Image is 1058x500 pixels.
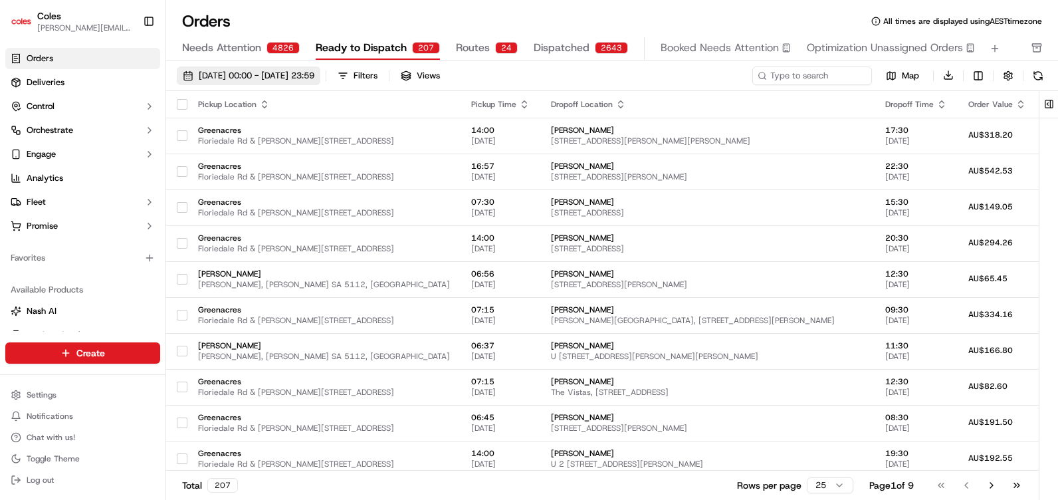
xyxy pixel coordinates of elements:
span: [DATE] 00:00 - [DATE] 23:59 [199,70,314,82]
span: [PERSON_NAME] [551,233,864,243]
span: [STREET_ADDRESS][PERSON_NAME] [551,279,864,290]
button: Map [877,68,928,84]
span: [DATE] [885,172,947,182]
span: 19:30 [885,448,947,459]
img: Coles [11,11,32,32]
span: 15:30 [885,197,947,207]
span: Pylon [132,225,161,235]
button: Start new chat [226,131,242,147]
span: 12:30 [885,269,947,279]
span: [PERSON_NAME] [551,197,864,207]
a: Powered byPylon [94,225,161,235]
span: Floriedale Rd & [PERSON_NAME][STREET_ADDRESS] [198,243,450,254]
span: [DATE] [471,459,530,469]
div: Page 1 of 9 [869,479,914,492]
span: [STREET_ADDRESS][PERSON_NAME] [551,172,864,182]
span: Greenacres [198,448,450,459]
h1: Orders [182,11,231,32]
button: Refresh [1029,66,1047,85]
span: 22:30 [885,161,947,172]
span: [DATE] [885,136,947,146]
span: [DATE] [885,423,947,434]
span: Greenacres [198,125,450,136]
span: Analytics [27,172,63,184]
span: Greenacres [198,412,450,423]
span: Greenacres [198,305,450,315]
span: [PERSON_NAME] [551,125,864,136]
div: Dropoff Time [885,99,947,110]
span: [PERSON_NAME] [551,376,864,387]
div: 4826 [266,42,300,54]
span: Create [76,346,105,360]
a: Nash AI [11,305,155,317]
span: U [STREET_ADDRESS][PERSON_NAME][PERSON_NAME] [551,351,864,362]
span: [STREET_ADDRESS] [551,207,864,218]
span: 14:00 [471,125,530,136]
span: 17:30 [885,125,947,136]
span: Map [902,70,919,82]
span: 07:30 [471,197,530,207]
div: 📗 [13,194,24,205]
span: [PERSON_NAME] [198,340,450,351]
span: Routes [456,40,490,56]
div: Order Value [968,99,1026,110]
span: Floriedale Rd & [PERSON_NAME][STREET_ADDRESS] [198,172,450,182]
span: Coles [37,9,61,23]
span: Dispatched [534,40,589,56]
span: AU$166.80 [968,345,1013,356]
span: [DATE] [885,387,947,398]
p: Rows per page [737,479,801,492]
input: Got a question? Start typing here... [35,86,239,100]
div: 207 [412,42,440,54]
span: AU$191.50 [968,417,1013,428]
span: [DATE] [471,207,530,218]
span: 06:37 [471,340,530,351]
div: Filters [354,70,377,82]
span: Greenacres [198,376,450,387]
span: Floriedale Rd & [PERSON_NAME][STREET_ADDRESS] [198,459,450,469]
span: [STREET_ADDRESS][PERSON_NAME] [551,423,864,434]
div: Favorites [5,247,160,269]
span: Floriedale Rd & [PERSON_NAME][STREET_ADDRESS] [198,207,450,218]
span: [DATE] [471,351,530,362]
span: [STREET_ADDRESS][PERSON_NAME][PERSON_NAME] [551,136,864,146]
span: [DATE] [471,423,530,434]
span: [DATE] [471,172,530,182]
span: Floriedale Rd & [PERSON_NAME][STREET_ADDRESS] [198,423,450,434]
span: The Vistas, [STREET_ADDRESS] [551,387,864,398]
span: 09:30 [885,305,947,315]
div: Pickup Location [198,99,450,110]
button: Product Catalog [5,324,160,346]
span: [DATE] [471,387,530,398]
button: Create [5,342,160,364]
span: All times are displayed using AEST timezone [883,16,1042,27]
span: [PERSON_NAME] [198,269,450,279]
span: Promise [27,220,58,232]
button: Promise [5,215,160,237]
span: U 2 [STREET_ADDRESS][PERSON_NAME] [551,459,864,469]
span: [PERSON_NAME], [PERSON_NAME] SA 5112, [GEOGRAPHIC_DATA] [198,279,450,290]
button: Chat with us! [5,428,160,447]
span: [DATE] [885,279,947,290]
span: [DATE] [471,315,530,326]
button: Notifications [5,407,160,426]
a: Orders [5,48,160,69]
span: AU$334.16 [968,309,1013,320]
span: 14:00 [471,448,530,459]
a: Analytics [5,168,160,189]
span: Product Catalog [27,329,90,341]
div: Pickup Time [471,99,530,110]
span: AU$318.20 [968,130,1013,140]
span: AU$542.53 [968,166,1013,176]
button: [PERSON_NAME][EMAIL_ADDRESS][DOMAIN_NAME] [37,23,132,33]
span: Fleet [27,196,46,208]
div: Start new chat [45,127,218,140]
span: Control [27,100,54,112]
span: [DATE] [471,243,530,254]
span: Deliveries [27,76,64,88]
span: Nash AI [27,305,56,317]
span: Settings [27,390,56,400]
span: [DATE] [885,243,947,254]
span: [PERSON_NAME], [PERSON_NAME] SA 5112, [GEOGRAPHIC_DATA] [198,351,450,362]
